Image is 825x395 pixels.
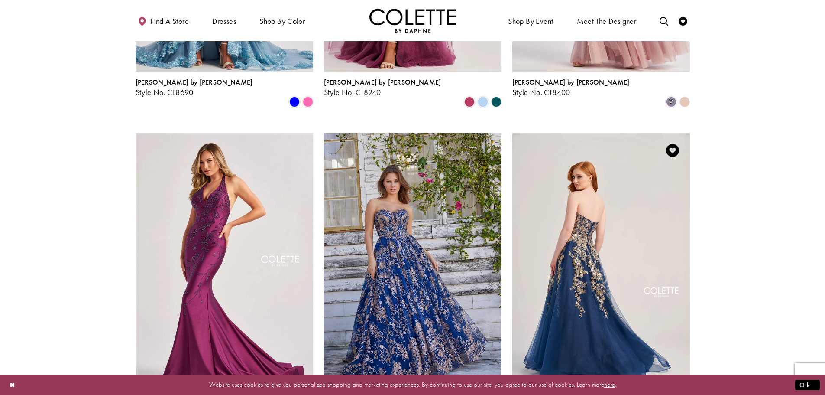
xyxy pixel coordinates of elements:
span: Shop by color [257,9,307,33]
a: Toggle search [657,9,670,33]
span: [PERSON_NAME] by [PERSON_NAME] [512,78,630,87]
span: Dresses [212,17,236,26]
button: Close Dialog [5,377,20,392]
span: [PERSON_NAME] by [PERSON_NAME] [136,78,253,87]
a: Check Wishlist [676,9,689,33]
i: Champagne Multi [679,97,690,107]
i: Dusty Lilac/Multi [666,97,676,107]
span: Find a store [150,17,189,26]
i: Blue [289,97,300,107]
span: Meet the designer [577,17,637,26]
a: Find a store [136,9,191,33]
i: Berry [464,97,475,107]
a: Add to Wishlist [663,141,682,160]
span: Style No. CL8240 [324,87,381,97]
div: Colette by Daphne Style No. CL8400 [512,78,630,97]
p: Website uses cookies to give you personalized shopping and marketing experiences. By continuing t... [62,379,763,391]
i: Periwinkle [478,97,488,107]
a: Visit Home Page [369,9,456,33]
span: Shop By Event [508,17,553,26]
span: Shop by color [259,17,305,26]
span: Shop By Event [506,9,555,33]
i: Spruce [491,97,501,107]
span: Style No. CL8690 [136,87,194,97]
button: Submit Dialog [795,379,820,390]
a: Visit Colette by Daphne Style No. CL8455 Page [136,133,313,392]
span: Dresses [210,9,238,33]
div: Colette by Daphne Style No. CL8240 [324,78,441,97]
i: Pink [303,97,313,107]
img: Colette by Daphne [369,9,456,33]
a: Visit Colette by Daphne Style No. CL5136 Page [512,133,690,392]
span: [PERSON_NAME] by [PERSON_NAME] [324,78,441,87]
a: Meet the designer [575,9,639,33]
span: Style No. CL8400 [512,87,570,97]
a: Visit Colette by Daphne Style No. CL5101 Page [324,133,501,392]
a: here [604,380,615,389]
div: Colette by Daphne Style No. CL8690 [136,78,253,97]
